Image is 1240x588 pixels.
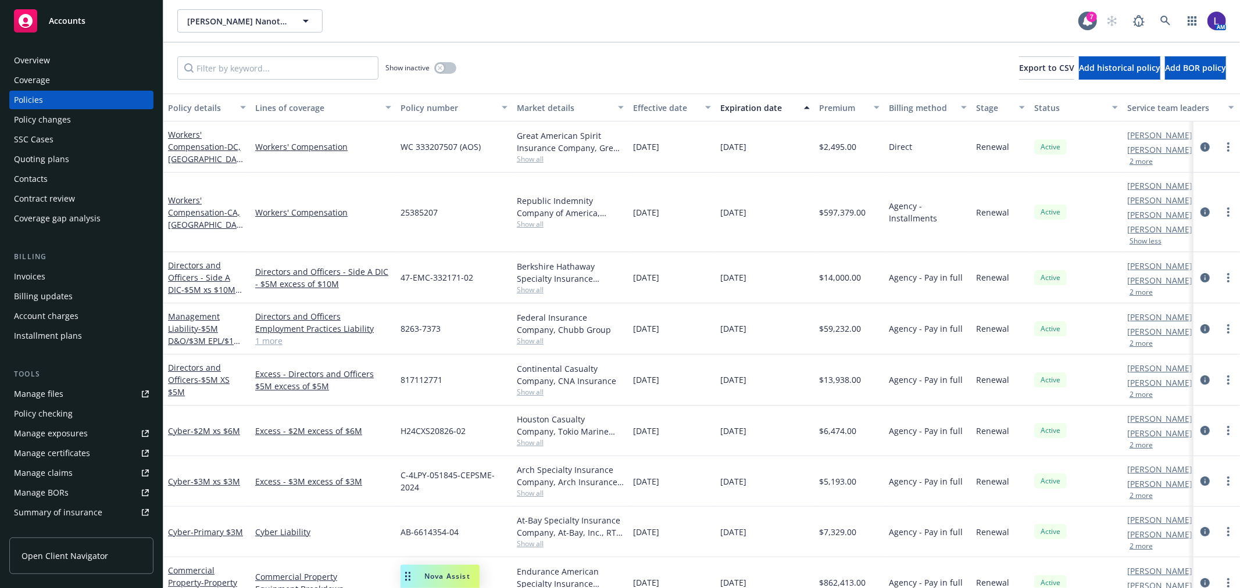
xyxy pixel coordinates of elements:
span: Agency - Pay in full [889,475,963,487]
a: more [1221,525,1235,539]
div: Overview [14,51,50,70]
button: 2 more [1130,289,1153,296]
span: - $5M XS $5M [168,374,230,397]
span: Active [1039,375,1062,385]
span: [DATE] [633,271,659,284]
a: circleInformation [1198,322,1212,336]
a: more [1221,474,1235,488]
a: more [1221,322,1235,336]
div: Berkshire Hathaway Specialty Insurance Company, Berkshire Hathaway Specialty Insurance [517,260,624,285]
span: Add BOR policy [1165,62,1226,73]
span: - $3M xs $3M [191,476,240,487]
a: [PERSON_NAME] [1127,209,1192,221]
span: [DATE] [720,141,746,153]
span: $13,938.00 [819,374,861,386]
a: Policy changes [9,110,153,129]
span: Active [1039,578,1062,588]
span: Renewal [976,475,1009,487]
span: Active [1039,324,1062,334]
span: Agency - Pay in full [889,374,963,386]
div: Stage [976,102,1012,114]
button: [PERSON_NAME] Nanotechnologies, Inc. [177,9,323,33]
a: Employment Practices Liability [255,322,391,335]
a: Excess - $2M excess of $6M [255,425,391,437]
span: Open Client Navigator [22,550,108,562]
a: Workers' Compensation [168,195,241,340]
a: [PERSON_NAME] [1127,223,1192,235]
button: Policy details [163,94,251,121]
a: [PERSON_NAME] [1127,129,1192,141]
span: [DATE] [633,141,659,153]
a: Manage certificates [9,444,153,462]
div: Great American Spirit Insurance Company, Great American Insurance Group [517,130,624,154]
a: Commercial Property [255,571,391,583]
div: Manage claims [14,464,73,482]
span: 817112771 [401,374,442,386]
button: Policy number [396,94,512,121]
span: [PERSON_NAME] Nanotechnologies, Inc. [187,15,288,27]
a: more [1221,205,1235,219]
a: Overview [9,51,153,70]
div: Policy changes [14,110,71,129]
span: [DATE] [720,475,746,487]
button: Status [1030,94,1123,121]
a: 1 more [255,335,391,347]
span: [DATE] [720,374,746,386]
a: Report a Bug [1127,9,1150,33]
span: Show all [517,336,624,346]
div: Tools [9,368,153,380]
button: Service team leaders [1123,94,1239,121]
div: Lines of coverage [255,102,378,114]
a: [PERSON_NAME] [1127,325,1192,338]
div: Billing updates [14,287,73,306]
span: Renewal [976,374,1009,386]
span: $5,193.00 [819,475,856,487]
a: [PERSON_NAME] [1127,311,1192,323]
span: $6,474.00 [819,425,856,437]
span: - $5M D&O/$3M EPL/$1M FID [168,323,241,358]
span: - $2M xs $6M [191,425,240,436]
div: Service team leaders [1127,102,1221,114]
a: Manage claims [9,464,153,482]
div: Market details [517,102,611,114]
div: Expiration date [720,102,797,114]
span: Active [1039,207,1062,217]
span: Agency - Pay in full [889,425,963,437]
a: [PERSON_NAME] [1127,377,1192,389]
span: $14,000.00 [819,271,861,284]
a: [PERSON_NAME] [1127,194,1192,206]
span: H24CXS20826-02 [401,425,466,437]
a: Contract review [9,189,153,208]
a: Summary of insurance [9,503,153,522]
a: [PERSON_NAME] [1127,362,1192,374]
div: Policy details [168,102,233,114]
span: Active [1039,142,1062,152]
a: Excess - Directors and Officers $5M excess of $5M [255,368,391,392]
div: Arch Specialty Insurance Company, Arch Insurance Company, RT Specialty Insurance Services, LLC (R... [517,464,624,488]
span: $597,379.00 [819,206,866,218]
button: Export to CSV [1019,56,1074,80]
a: [PERSON_NAME] [1127,514,1192,526]
div: 7 [1087,12,1097,22]
div: Account charges [14,307,78,325]
a: more [1221,140,1235,154]
a: [PERSON_NAME] [1127,478,1192,490]
span: [DATE] [633,425,659,437]
div: Continental Casualty Company, CNA Insurance [517,363,624,387]
a: [PERSON_NAME] [1127,463,1192,475]
span: [DATE] [720,271,746,284]
a: Installment plans [9,327,153,345]
a: Workers' Compensation [168,129,241,274]
div: Drag to move [401,565,415,588]
button: Premium [814,94,884,121]
div: Billing [9,251,153,263]
a: circleInformation [1198,271,1212,285]
span: [DATE] [720,206,746,218]
button: Stage [971,94,1030,121]
span: Renewal [976,206,1009,218]
div: Premium [819,102,867,114]
a: Policy checking [9,404,153,423]
a: [PERSON_NAME] [1127,427,1192,439]
div: Houston Casualty Company, Tokio Marine HCC, RT Specialty Insurance Services, LLC (RSG Specialty, ... [517,413,624,438]
span: C-4LPY-051845-CEPSME-2024 [401,469,508,493]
